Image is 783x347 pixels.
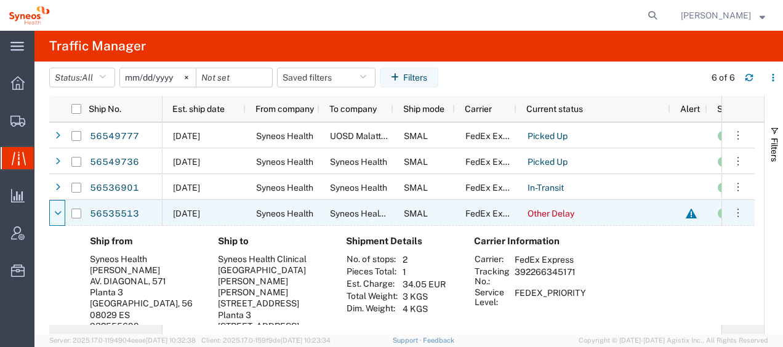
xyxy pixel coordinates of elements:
span: To company [329,104,377,114]
span: All [82,73,93,82]
span: Syneos Health [330,157,387,167]
span: SMAL [404,131,428,141]
span: Alert [680,104,700,114]
td: 3 KGS [398,290,450,303]
th: Pieces Total: [346,266,398,278]
span: SMAL [404,209,428,218]
h4: Ship from [90,236,198,247]
div: [PERSON_NAME][STREET_ADDRESS] [218,287,326,309]
span: Syneos Health [256,183,313,193]
span: Syneos Health [256,157,313,167]
th: Service Level: [474,287,510,308]
div: [PERSON_NAME] [218,276,326,287]
th: Total Weight: [346,290,398,303]
div: Planta 3 [90,287,198,298]
span: From company [255,104,314,114]
td: 4 KGS [398,303,450,315]
a: Support [393,337,424,344]
span: [DATE] 10:23:34 [281,337,331,344]
span: Ship mode [403,104,444,114]
span: Server: 2025.17.0-1194904eeae [49,337,196,344]
span: FedEx Express [465,209,524,218]
span: SMAL [404,183,428,193]
button: Saved filters [277,68,375,87]
span: Filters [769,138,779,162]
td: 2 [398,253,450,266]
div: 932555600 [90,321,198,332]
td: 1 [398,266,450,278]
span: Copyright © [DATE]-[DATE] Agistix Inc., All Rights Reserved [579,335,768,346]
td: 34.05 EUR [398,278,450,290]
td: FEDEX_PRIORITY [510,287,590,308]
div: [STREET_ADDRESS] [218,321,326,332]
th: Carrier: [474,253,510,266]
div: [PERSON_NAME] [90,265,198,276]
span: FedEx Express [465,183,524,193]
span: Status [717,104,743,114]
a: In-Transit [527,178,564,198]
h4: Shipment Details [346,236,454,247]
a: 56536901 [89,178,140,198]
div: Syneos Health Clinical [GEOGRAPHIC_DATA] [218,253,326,276]
span: Client: 2025.17.0-159f9de [201,337,331,344]
input: Not set [120,68,196,87]
span: Syneos Health [256,131,313,141]
button: Filters [380,68,438,87]
span: Est. ship date [172,104,225,114]
div: Syneos Health [90,253,198,265]
td: FedEx Express [510,253,590,266]
span: UOSD Malattie Neurodegenerative [330,131,460,141]
th: No. of stops: [346,253,398,266]
th: Est. Charge: [346,278,398,290]
span: Ship No. [89,104,121,114]
span: 08/20/2025 [173,131,200,141]
h4: Ship to [218,236,326,247]
span: Syneos Health [330,183,387,193]
input: Not set [196,68,272,87]
div: 6 of 6 [712,71,735,84]
span: 08/20/2025 [173,183,200,193]
span: [DATE] 10:32:38 [146,337,196,344]
th: Tracking No.: [474,266,510,287]
div: AV. DIAGONAL, 571 [90,276,198,287]
h4: Carrier Information [474,236,572,247]
div: Planta 3 [218,309,326,321]
a: Other Delay [527,204,575,224]
span: 08/19/2025 [173,209,200,218]
div: [GEOGRAPHIC_DATA], 56 08029 ES [90,298,198,320]
a: 56535513 [89,204,140,224]
span: Carrier [465,104,492,114]
span: FedEx Express [465,157,524,167]
th: Dim. Weight: [346,303,398,315]
span: Syneos Health Clinical Spain [330,209,508,218]
button: Status:All [49,68,115,87]
img: logo [9,6,50,25]
a: Picked Up [527,127,568,146]
a: Feedback [423,337,454,344]
h4: Traffic Manager [49,31,146,62]
a: 56549736 [89,153,140,172]
button: [PERSON_NAME] [680,8,766,23]
a: Picked Up [527,153,568,172]
td: 392266345171 [510,266,590,287]
a: 56549777 [89,127,140,146]
span: FedEx Express [465,131,524,141]
span: Syneos Health [256,209,313,218]
span: Current status [526,104,583,114]
span: SMAL [404,157,428,167]
span: Igor Lopez Campayo [681,9,751,22]
span: 08/20/2025 [173,157,200,167]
